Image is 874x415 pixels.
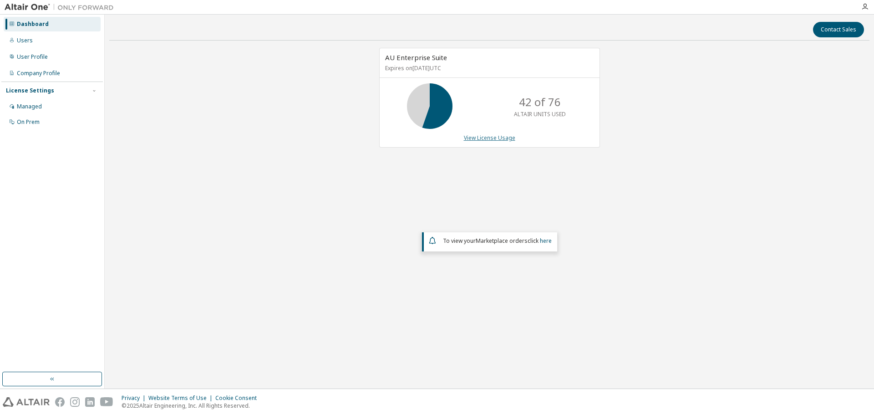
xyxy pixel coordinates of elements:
div: Dashboard [17,20,49,28]
span: AU Enterprise Suite [385,53,447,62]
div: On Prem [17,118,40,126]
div: Website Terms of Use [148,395,215,402]
a: View License Usage [464,134,515,142]
button: Contact Sales [813,22,864,37]
p: Expires on [DATE] UTC [385,64,592,72]
img: linkedin.svg [85,397,95,407]
img: facebook.svg [55,397,65,407]
div: Company Profile [17,70,60,77]
a: here [540,237,552,245]
div: License Settings [6,87,54,94]
img: Altair One [5,3,118,12]
p: © 2025 Altair Engineering, Inc. All Rights Reserved. [122,402,262,410]
img: instagram.svg [70,397,80,407]
span: To view your click [443,237,552,245]
div: Managed [17,103,42,110]
div: Users [17,37,33,44]
div: Cookie Consent [215,395,262,402]
p: 42 of 76 [519,94,561,110]
em: Marketplace orders [476,237,528,245]
img: youtube.svg [100,397,113,407]
img: altair_logo.svg [3,397,50,407]
div: User Profile [17,53,48,61]
p: ALTAIR UNITS USED [514,110,566,118]
div: Privacy [122,395,148,402]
